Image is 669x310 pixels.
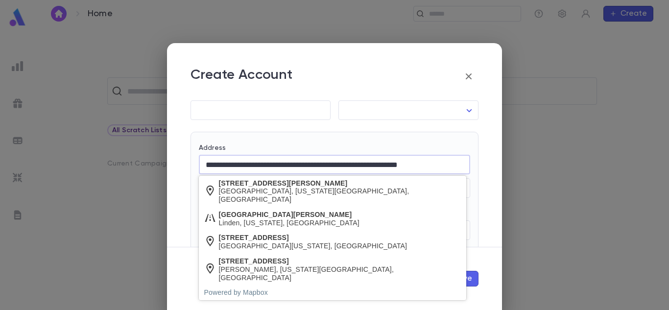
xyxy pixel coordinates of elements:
div: [STREET_ADDRESS][PERSON_NAME] [219,179,461,188]
div: [GEOGRAPHIC_DATA], [US_STATE][GEOGRAPHIC_DATA], [GEOGRAPHIC_DATA] [219,187,461,204]
div: [GEOGRAPHIC_DATA][PERSON_NAME] [219,211,359,219]
p: Create Account [191,67,292,86]
div: Linden, [US_STATE], [GEOGRAPHIC_DATA] [219,219,359,227]
label: Address [199,144,226,152]
div: [PERSON_NAME], [US_STATE][GEOGRAPHIC_DATA], [GEOGRAPHIC_DATA] [219,265,461,282]
a: Powered by Mapbox [204,288,268,296]
div: [STREET_ADDRESS] [219,257,461,265]
div: [STREET_ADDRESS] [219,234,407,242]
div: [GEOGRAPHIC_DATA][US_STATE], [GEOGRAPHIC_DATA] [219,242,407,250]
div: ​ [338,101,478,120]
